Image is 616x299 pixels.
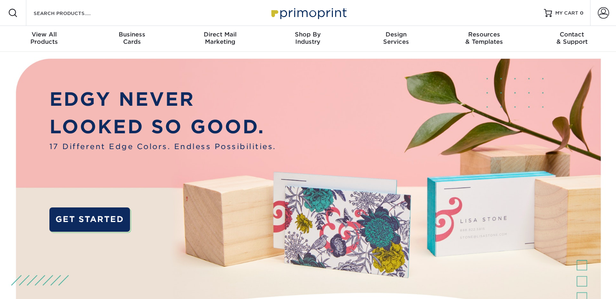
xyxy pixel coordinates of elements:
[33,8,112,18] input: SEARCH PRODUCTS.....
[88,31,176,45] div: Cards
[176,31,264,38] span: Direct Mail
[440,26,528,52] a: Resources& Templates
[440,31,528,45] div: & Templates
[49,85,276,113] p: EDGY NEVER
[555,10,578,17] span: MY CART
[264,31,352,38] span: Shop By
[88,26,176,52] a: BusinessCards
[268,4,349,21] img: Primoprint
[352,31,440,38] span: Design
[264,26,352,52] a: Shop ByIndustry
[176,26,264,52] a: Direct MailMarketing
[176,31,264,45] div: Marketing
[528,31,616,45] div: & Support
[440,31,528,38] span: Resources
[528,26,616,52] a: Contact& Support
[352,31,440,45] div: Services
[528,31,616,38] span: Contact
[264,31,352,45] div: Industry
[49,207,130,232] a: GET STARTED
[88,31,176,38] span: Business
[352,26,440,52] a: DesignServices
[49,113,276,141] p: LOOKED SO GOOD.
[580,10,584,16] span: 0
[49,141,276,152] span: 17 Different Edge Colors. Endless Possibilities.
